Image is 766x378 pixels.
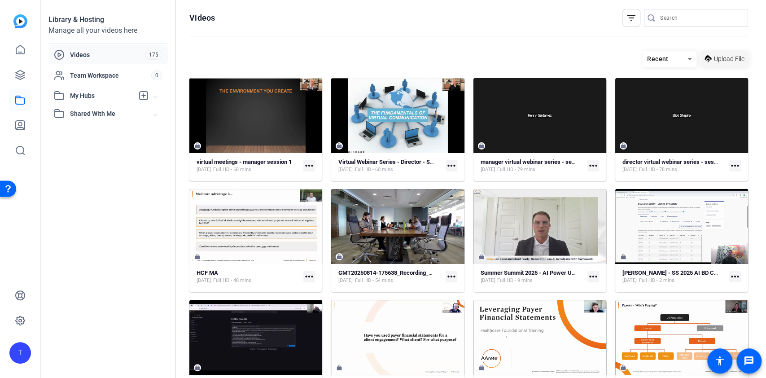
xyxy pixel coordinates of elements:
span: Full HD - 79 mins [497,166,535,173]
span: Full HD - 60 mins [355,166,393,173]
span: Team Workspace [70,71,151,80]
mat-icon: more_horiz [587,160,599,171]
span: [DATE] [481,166,495,173]
mat-icon: more_horiz [446,271,457,282]
strong: virtual meetings - manager session 1 [197,158,292,165]
mat-icon: more_horiz [587,271,599,282]
span: [DATE] [622,277,637,284]
span: Full HD - 54 mins [355,277,393,284]
span: 175 [145,50,162,60]
mat-icon: more_horiz [303,160,315,171]
span: [DATE] [481,277,495,284]
strong: GMT20250814-175638_Recording_1920x1080 [338,269,457,276]
img: blue-gradient.svg [13,14,27,28]
strong: director virtual webinar series - session 1 [622,158,729,165]
span: [DATE] [197,277,211,284]
span: [DATE] [622,166,637,173]
span: Shared With Me [70,109,153,119]
mat-expansion-panel-header: My Hubs [48,87,168,105]
span: Full HD - 68 mins [213,166,251,173]
div: Library & Hosting [48,14,168,25]
a: manager virtual webinar series - session 1[DATE]Full HD - 79 mins [481,158,584,173]
a: director virtual webinar series - session 1[DATE]Full HD - 78 mins [622,158,726,173]
span: Full HD - 2 mins [639,277,674,284]
mat-expansion-panel-header: Shared With Me [48,105,168,123]
span: Upload File [714,54,744,64]
button: Upload File [701,51,748,67]
mat-icon: filter_list [626,13,637,23]
div: T [9,342,31,364]
span: Full HD - 78 mins [639,166,677,173]
mat-icon: more_horiz [729,271,741,282]
strong: manager virtual webinar series - session 1 [481,158,590,165]
span: My Hubs [70,91,134,101]
span: Full HD - 48 mins [213,277,251,284]
mat-icon: more_horiz [729,160,741,171]
span: [DATE] [338,277,353,284]
mat-icon: more_horiz [303,271,315,282]
span: [DATE] [338,166,353,173]
h1: Videos [189,13,215,23]
a: virtual meetings - manager session 1[DATE]Full HD - 68 mins [197,158,300,173]
a: Summer Summit 2025 - AI Power Users[DATE]Full HD - 9 mins [481,269,584,284]
strong: Virtual Webinar Series - Director - Session 1 [338,158,451,165]
input: Search [660,13,741,23]
mat-icon: accessibility [714,356,725,366]
span: [DATE] [197,166,211,173]
a: GMT20250814-175638_Recording_1920x1080[DATE]Full HD - 54 mins [338,269,442,284]
span: 0 [151,70,162,80]
a: HCF MA[DATE]Full HD - 48 mins [197,269,300,284]
strong: Summer Summit 2025 - AI Power Users [481,269,583,276]
mat-icon: more_horiz [446,160,457,171]
a: [PERSON_NAME] - SS 2025 AI BD Case v2[DATE]Full HD - 2 mins [622,269,726,284]
strong: [PERSON_NAME] - SS 2025 AI BD Case v2 [622,269,731,276]
div: Manage all your videos here [48,25,168,36]
strong: HCF MA [197,269,218,276]
mat-icon: message [744,356,754,366]
a: Virtual Webinar Series - Director - Session 1[DATE]Full HD - 60 mins [338,158,442,173]
span: Recent [647,55,669,62]
span: Full HD - 9 mins [497,277,533,284]
span: Videos [70,50,145,59]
